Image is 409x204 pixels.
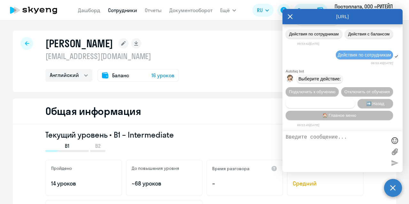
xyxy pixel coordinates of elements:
time: 09:53:45[DATE] [371,61,393,65]
a: Дашборд [78,7,100,13]
span: Средний [293,179,358,188]
div: Autofaq bot [286,69,403,73]
span: Отключить от обучения [344,89,390,94]
time: 09:53:45[DATE] [297,123,319,127]
span: B1 [65,142,69,149]
span: RU [257,6,263,14]
span: Выберите действие: [298,76,341,81]
span: Подключить к обучению [289,89,336,94]
p: – [212,179,277,188]
span: Действия с балансом [348,32,390,36]
button: ➡️ Назад [358,99,393,108]
span: 16 уроков [151,72,174,79]
a: Отчеты [145,7,162,13]
button: Постоплата, ООО «РИТЕЙЛ БИЗНЕС СОФТ» [331,3,404,18]
h1: [PERSON_NAME] [45,37,113,50]
span: Сотруднику нужна помощь [294,101,346,106]
button: 🏠 Главное меню [286,111,393,120]
button: Отключить от обучения [341,87,393,96]
img: bot avatar [286,75,294,84]
h5: Время разговора [212,166,250,171]
h2: Общая информация [45,105,141,117]
label: Лимит 10 файлов [390,147,399,156]
div: Баланс [298,6,315,14]
h5: До повышения уровня [132,165,179,171]
span: ➡️ Назад [366,101,384,106]
p: 14 уроков [51,179,116,188]
span: Ещё [220,6,230,14]
h5: Пройдено [51,165,72,171]
span: Действия по сотрудникам [338,52,391,57]
button: Действия по сотрудникам [286,29,342,39]
button: Ещё [220,4,236,17]
p: [EMAIL_ADDRESS][DOMAIN_NAME] [45,51,179,61]
button: Сотруднику нужна помощь [286,99,355,108]
p: Постоплата, ООО «РИТЕЙЛ БИЗНЕС СОФТ» [335,3,394,18]
img: balance [317,7,324,13]
time: 09:53:42[DATE] [297,42,319,45]
button: RU [252,4,274,17]
button: Действия с балансом [345,29,393,39]
a: Сотрудники [108,7,137,13]
h3: Текущий уровень • B1 – Intermediate [45,130,364,140]
span: Действия по сотрудникам [289,32,339,36]
span: Баланс [112,72,129,79]
button: Балансbalance [294,4,328,17]
p: ~68 уроков [132,179,197,188]
span: 🏠 Главное меню [322,113,356,118]
button: Подключить к обучению [286,87,339,96]
span: B2 [95,142,101,149]
a: Документооборот [169,7,212,13]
